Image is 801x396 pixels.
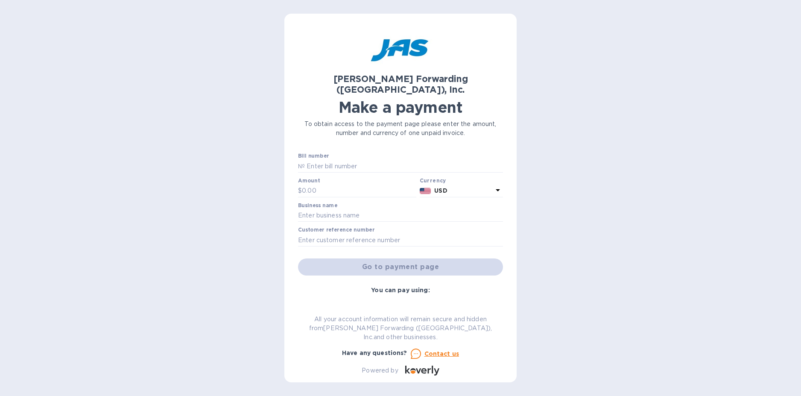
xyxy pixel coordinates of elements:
b: USD [434,187,447,194]
label: Business name [298,203,337,208]
label: Amount [298,178,320,183]
input: Enter bill number [305,160,503,173]
label: Bill number [298,154,329,159]
p: № [298,162,305,171]
img: USD [420,188,431,194]
input: 0.00 [302,185,416,197]
input: Enter business name [298,209,503,222]
p: To obtain access to the payment page please enter the amount, number and currency of one unpaid i... [298,120,503,138]
p: Powered by [362,366,398,375]
u: Contact us [424,350,459,357]
p: $ [298,186,302,195]
b: You can pay using: [371,287,430,293]
input: Enter customer reference number [298,234,503,246]
b: Have any questions? [342,349,407,356]
b: [PERSON_NAME] Forwarding ([GEOGRAPHIC_DATA]), Inc. [333,73,468,95]
b: Currency [420,177,446,184]
h1: Make a payment [298,98,503,116]
label: Customer reference number [298,228,374,233]
p: All your account information will remain secure and hidden from [PERSON_NAME] Forwarding ([GEOGRA... [298,315,503,342]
